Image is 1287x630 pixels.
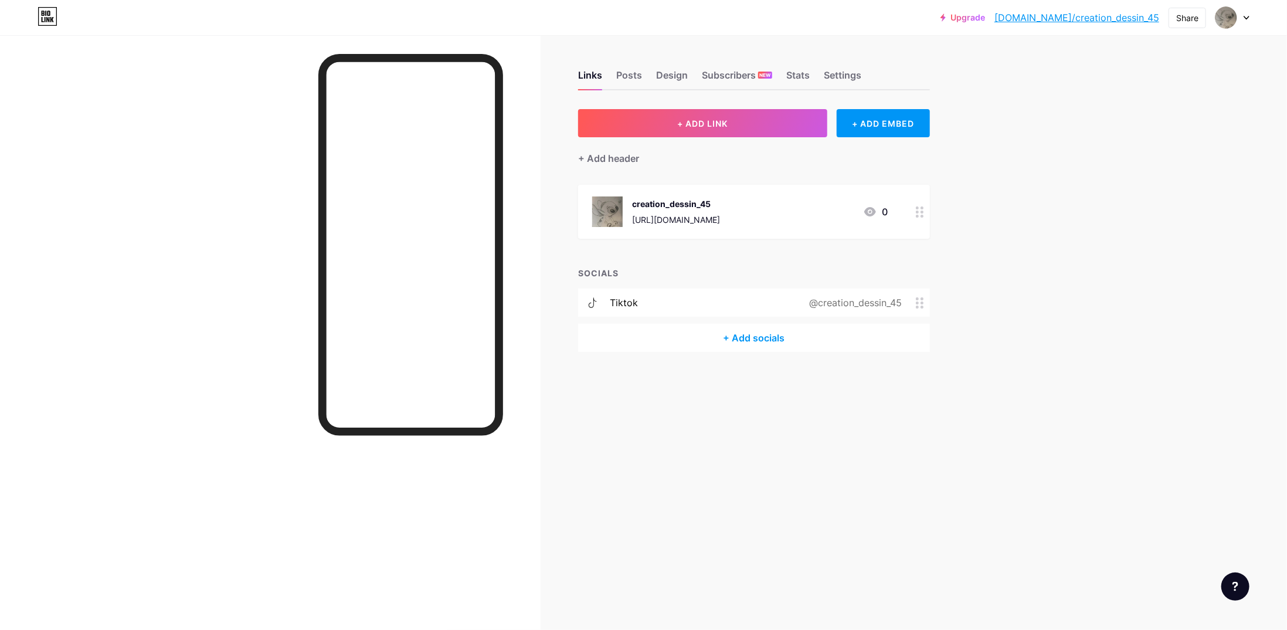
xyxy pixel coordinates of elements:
[616,68,642,89] div: Posts
[790,296,916,310] div: @creation_dessin_45
[632,214,720,226] div: [URL][DOMAIN_NAME]
[610,296,638,310] div: tiktok
[578,324,930,352] div: + Add socials
[1215,6,1237,29] img: irokoy florian
[1176,12,1198,24] div: Share
[824,68,861,89] div: Settings
[578,68,602,89] div: Links
[578,151,639,165] div: + Add header
[578,267,930,279] div: SOCIALS
[592,197,623,227] img: creation_dessin_45
[940,13,985,22] a: Upgrade
[759,72,770,79] span: NEW
[656,68,688,89] div: Design
[578,109,827,137] button: + ADD LINK
[863,205,888,219] div: 0
[837,109,930,137] div: + ADD EMBED
[632,198,720,210] div: creation_dessin_45
[786,68,810,89] div: Stats
[994,11,1159,25] a: [DOMAIN_NAME]/creation_dessin_45
[677,118,728,128] span: + ADD LINK
[702,68,772,89] div: Subscribers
